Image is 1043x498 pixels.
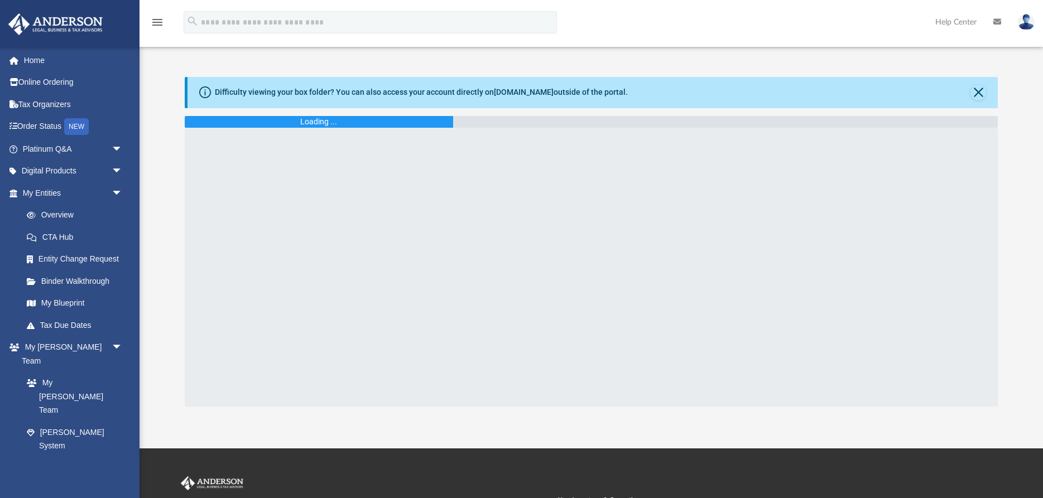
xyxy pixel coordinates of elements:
a: Digital Productsarrow_drop_down [8,160,140,182]
a: My [PERSON_NAME] Team [16,372,128,422]
a: Home [8,49,140,71]
img: Anderson Advisors Platinum Portal [5,13,106,35]
i: menu [151,16,164,29]
a: menu [151,21,164,29]
a: Tax Organizers [8,93,140,115]
a: [DOMAIN_NAME] [494,88,554,96]
span: arrow_drop_down [112,160,134,183]
img: Anderson Advisors Platinum Portal [179,476,246,491]
span: arrow_drop_down [112,336,134,359]
div: NEW [64,118,89,135]
a: Binder Walkthrough [16,270,140,292]
div: Difficulty viewing your box folder? You can also access your account directly on outside of the p... [215,86,628,98]
a: My Blueprint [16,292,134,315]
a: Entity Change Request [16,248,140,270]
a: Order StatusNEW [8,115,140,138]
img: User Pic [1018,14,1035,30]
a: My Entitiesarrow_drop_down [8,182,140,204]
a: CTA Hub [16,226,140,248]
button: Close [970,85,986,100]
span: arrow_drop_down [112,138,134,161]
a: Online Ordering [8,71,140,94]
div: Loading ... [300,116,337,128]
a: [PERSON_NAME] System [16,421,134,457]
a: Overview [16,204,140,226]
a: Tax Due Dates [16,314,140,336]
span: arrow_drop_down [112,182,134,205]
i: search [186,15,199,27]
a: Platinum Q&Aarrow_drop_down [8,138,140,160]
a: My [PERSON_NAME] Teamarrow_drop_down [8,336,134,372]
a: Client Referrals [16,457,134,479]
